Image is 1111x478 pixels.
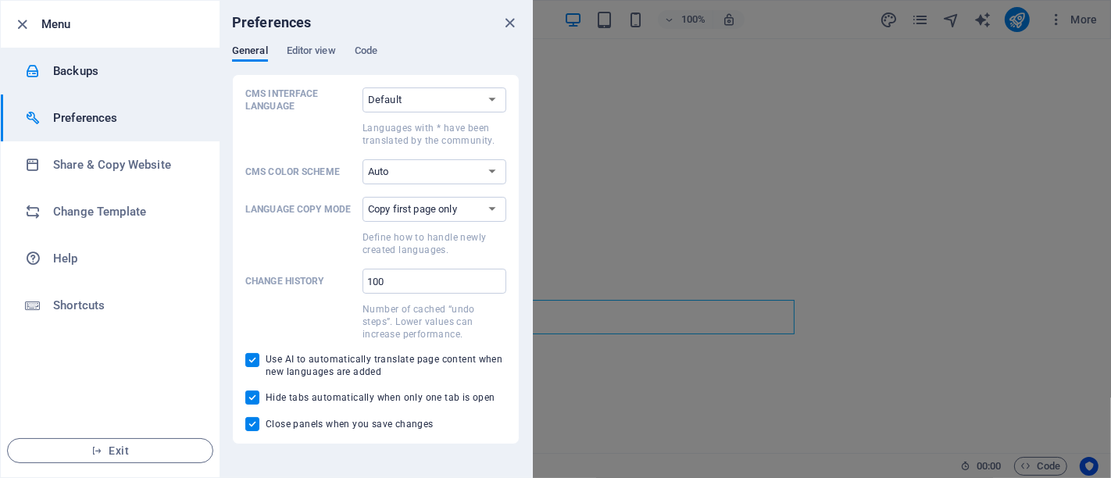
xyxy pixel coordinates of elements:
span: Editor view [287,41,336,63]
span: Close panels when you save changes [266,418,434,430]
input: Change historyNumber of cached “undo steps”. Lower values can increase performance. [363,269,506,294]
select: CMS Color Scheme [363,159,506,184]
button: close [501,13,520,32]
p: CMS Color Scheme [245,166,356,178]
p: Languages with * have been translated by the community. [363,122,506,147]
p: CMS Interface Language [245,87,356,112]
h6: Share & Copy Website [53,155,198,174]
p: Define how to handle newly created languages. [363,231,506,256]
p: Change history [245,275,356,287]
select: CMS Interface LanguageLanguages with * have been translated by the community. [363,87,506,112]
h6: Preferences [53,109,198,127]
p: Language Copy Mode [245,203,356,216]
p: Number of cached “undo steps”. Lower values can increase performance. [363,303,506,341]
div: Preferences [232,45,520,74]
span: Code [355,41,377,63]
select: Language Copy ModeDefine how to handle newly created languages. [363,197,506,222]
button: Exit [7,438,213,463]
h6: Backups [53,62,198,80]
span: Exit [20,444,200,457]
h6: Preferences [232,13,312,32]
span: Hide tabs automatically when only one tab is open [266,391,495,404]
span: General [232,41,268,63]
a: Help [1,235,220,282]
h6: Help [53,249,198,268]
h6: Menu [41,15,207,34]
h6: Change Template [53,202,198,221]
span: Use AI to automatically translate page content when new languages are added [266,353,506,378]
h6: Shortcuts [53,296,198,315]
